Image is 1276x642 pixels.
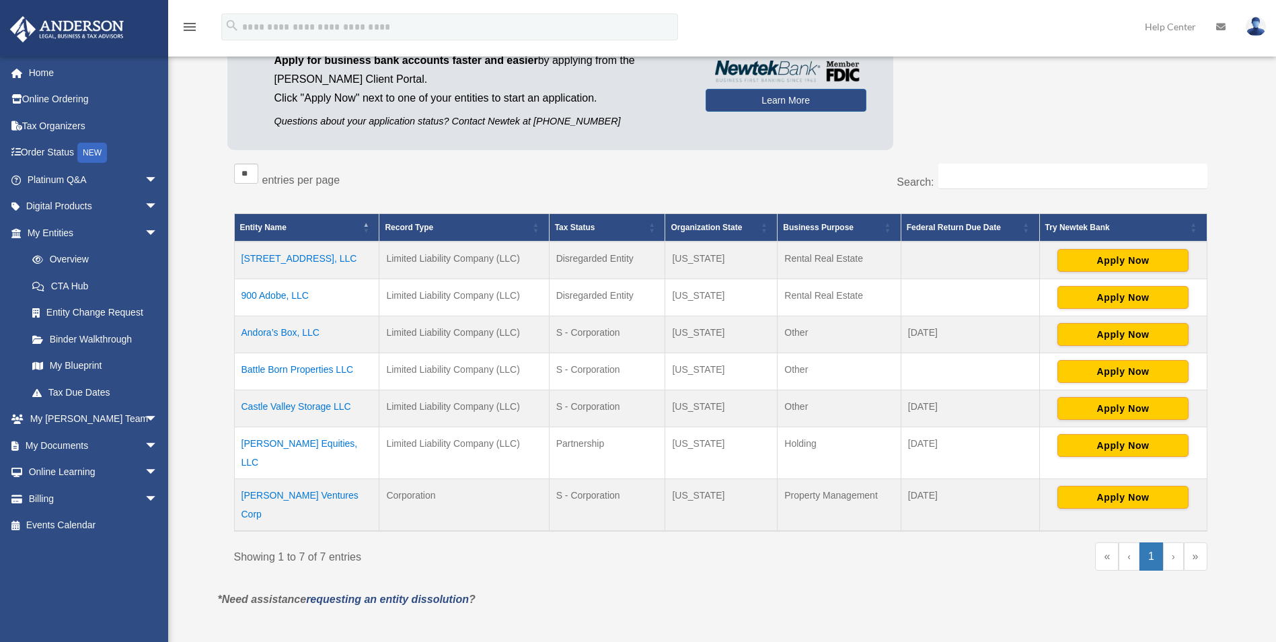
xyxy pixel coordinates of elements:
[9,139,178,167] a: Order StatusNEW
[907,223,1001,232] span: Federal Return Due Date
[665,478,778,531] td: [US_STATE]
[1163,542,1184,571] a: Next
[145,219,172,247] span: arrow_drop_down
[274,89,685,108] p: Click "Apply Now" next to one of your entities to start an application.
[9,193,178,220] a: Digital Productsarrow_drop_down
[778,478,901,531] td: Property Management
[549,353,665,390] td: S - Corporation
[9,406,178,433] a: My [PERSON_NAME] Teamarrow_drop_down
[9,112,178,139] a: Tax Organizers
[379,213,549,242] th: Record Type: Activate to sort
[145,432,172,460] span: arrow_drop_down
[19,353,172,380] a: My Blueprint
[145,166,172,194] span: arrow_drop_down
[778,316,901,353] td: Other
[1057,397,1189,420] button: Apply Now
[549,427,665,478] td: Partnership
[1246,17,1266,36] img: User Pic
[19,299,172,326] a: Entity Change Request
[274,55,538,66] span: Apply for business bank accounts faster and easier
[240,223,287,232] span: Entity Name
[225,18,239,33] i: search
[665,353,778,390] td: [US_STATE]
[234,390,379,427] td: Castle Valley Storage LLC
[712,61,860,82] img: NewtekBankLogoSM.png
[1045,219,1187,236] div: Try Newtek Bank
[274,113,685,130] p: Questions about your application status? Contact Newtek at [PHONE_NUMBER]
[262,174,340,186] label: entries per page
[901,478,1039,531] td: [DATE]
[9,166,178,193] a: Platinum Q&Aarrow_drop_down
[901,390,1039,427] td: [DATE]
[182,19,198,35] i: menu
[901,213,1039,242] th: Federal Return Due Date: Activate to sort
[9,219,172,246] a: My Entitiesarrow_drop_down
[19,246,165,273] a: Overview
[379,242,549,279] td: Limited Liability Company (LLC)
[9,485,178,512] a: Billingarrow_drop_down
[379,353,549,390] td: Limited Liability Company (LLC)
[234,242,379,279] td: [STREET_ADDRESS], LLC
[234,316,379,353] td: Andora’s Box, LLC
[549,279,665,316] td: Disregarded Entity
[901,427,1039,478] td: [DATE]
[6,16,128,42] img: Anderson Advisors Platinum Portal
[1057,434,1189,457] button: Apply Now
[778,427,901,478] td: Holding
[1095,542,1119,571] a: First
[665,427,778,478] td: [US_STATE]
[555,223,595,232] span: Tax Status
[234,353,379,390] td: Battle Born Properties LLC
[274,51,685,89] p: by applying from the [PERSON_NAME] Client Portal.
[778,353,901,390] td: Other
[1119,542,1139,571] a: Previous
[379,478,549,531] td: Corporation
[778,242,901,279] td: Rental Real Estate
[19,379,172,406] a: Tax Due Dates
[379,316,549,353] td: Limited Liability Company (LLC)
[549,390,665,427] td: S - Corporation
[778,279,901,316] td: Rental Real Estate
[9,86,178,113] a: Online Ordering
[901,316,1039,353] td: [DATE]
[665,213,778,242] th: Organization State: Activate to sort
[234,478,379,531] td: [PERSON_NAME] Ventures Corp
[665,279,778,316] td: [US_STATE]
[1057,286,1189,309] button: Apply Now
[549,316,665,353] td: S - Corporation
[234,213,379,242] th: Entity Name: Activate to invert sorting
[9,432,178,459] a: My Documentsarrow_drop_down
[9,59,178,86] a: Home
[379,390,549,427] td: Limited Liability Company (LLC)
[379,427,549,478] td: Limited Liability Company (LLC)
[783,223,854,232] span: Business Purpose
[77,143,107,163] div: NEW
[145,406,172,433] span: arrow_drop_down
[549,478,665,531] td: S - Corporation
[234,427,379,478] td: [PERSON_NAME] Equities, LLC
[1184,542,1207,571] a: Last
[234,542,711,567] div: Showing 1 to 7 of 7 entries
[1057,360,1189,383] button: Apply Now
[1039,213,1207,242] th: Try Newtek Bank : Activate to sort
[218,594,476,605] em: *Need assistance ?
[778,390,901,427] td: Other
[1057,323,1189,346] button: Apply Now
[9,512,178,539] a: Events Calendar
[665,316,778,353] td: [US_STATE]
[385,223,433,232] span: Record Type
[145,485,172,513] span: arrow_drop_down
[549,242,665,279] td: Disregarded Entity
[9,459,178,486] a: Online Learningarrow_drop_down
[19,326,172,353] a: Binder Walkthrough
[706,89,866,112] a: Learn More
[549,213,665,242] th: Tax Status: Activate to sort
[897,176,934,188] label: Search:
[145,193,172,221] span: arrow_drop_down
[234,279,379,316] td: 900 Adobe, LLC
[1057,486,1189,509] button: Apply Now
[665,390,778,427] td: [US_STATE]
[1139,542,1163,571] a: 1
[1057,249,1189,272] button: Apply Now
